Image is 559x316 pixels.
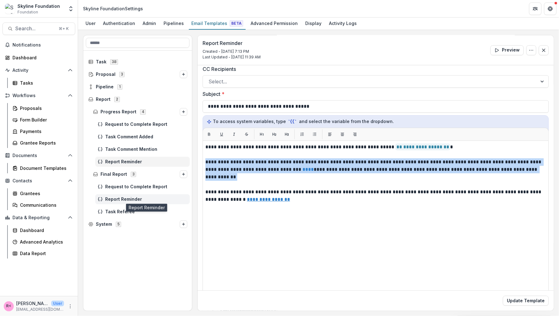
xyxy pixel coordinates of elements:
[105,184,187,190] span: Request to Complete Report
[282,129,292,139] button: H3
[95,207,190,217] div: Task Referee
[203,49,261,54] p: Created - [DATE] 7:13 PM
[5,4,15,14] img: Skyline Foundation
[96,97,110,102] span: Report
[140,17,159,30] a: Admin
[20,190,70,197] div: Grantees
[203,90,545,98] label: Subject
[81,4,145,13] nav: breadcrumb
[20,128,70,135] div: Payments
[161,17,186,30] a: Pipelines
[10,225,75,235] a: Dashboard
[20,202,70,208] div: Communications
[20,239,70,245] div: Advanced Analytics
[83,19,98,28] div: User
[12,42,73,48] span: Notifications
[20,116,70,123] div: Form Builder
[180,220,187,228] button: Options
[95,144,190,154] div: Task Comment Mention
[66,2,75,15] button: Open entity switcher
[83,17,98,30] a: User
[66,303,74,310] button: More
[248,19,300,28] div: Advanced Permission
[2,91,75,101] button: Open Workflows
[539,45,549,55] button: Close
[96,72,115,77] span: Proposal
[2,52,75,63] a: Dashboard
[20,250,70,257] div: Data Report
[117,84,122,89] span: 1
[257,129,267,139] button: H1
[101,19,138,28] div: Authentication
[86,82,190,92] div: Pipeline1
[203,40,261,46] h3: Report Reminder
[526,45,536,55] button: Options
[91,169,190,179] div: Final Report3Options
[95,194,190,204] div: Report Reminder
[2,176,75,186] button: Open Contacts
[17,9,38,15] span: Foundation
[2,213,75,223] button: Open Data & Reporting
[12,153,65,158] span: Documents
[269,129,279,139] button: H2
[10,200,75,210] a: Communications
[96,84,114,90] span: Pipeline
[350,129,360,139] button: Align right
[207,118,545,125] p: To access system variables, type and select the variable from the dropdown.
[95,119,190,129] div: Request to Complete Report
[10,237,75,247] a: Advanced Analytics
[96,222,112,227] span: System
[12,54,70,61] div: Dashboard
[2,22,75,35] button: Search...
[12,68,65,73] span: Activity
[20,227,70,234] div: Dashboard
[105,197,187,202] span: Report Reminder
[310,129,320,139] button: List
[119,72,125,77] span: 3
[105,159,187,165] span: Report Reminder
[131,172,136,177] span: 3
[180,108,187,116] button: Options
[2,40,75,50] button: Notifications
[2,151,75,160] button: Open Documents
[203,65,545,73] label: CC Recipients
[86,219,190,229] div: System5Options
[297,129,307,139] button: List
[490,45,524,55] button: Preview
[15,26,55,32] span: Search...
[20,165,70,171] div: Document Templates
[10,126,75,136] a: Payments
[326,19,359,28] div: Activity Logs
[10,248,75,259] a: Data Report
[217,129,227,139] button: Underline
[325,129,335,139] button: Align left
[10,163,75,173] a: Document Templates
[12,215,65,220] span: Data & Reporting
[86,57,190,67] div: Task38
[20,140,70,146] div: Grantee Reports
[114,97,120,102] span: 2
[20,80,70,86] div: Tasks
[95,132,190,142] div: Task Comment Added
[140,19,159,28] div: Admin
[51,301,64,306] p: User
[161,19,186,28] div: Pipelines
[229,129,239,139] button: Italic
[287,118,298,125] code: `{{`
[101,17,138,30] a: Authentication
[86,94,190,104] div: Report2
[116,222,121,227] span: 5
[95,182,190,192] div: Request to Complete Report
[105,209,187,215] span: Task Referee
[544,2,557,15] button: Get Help
[337,129,347,139] button: Align center
[101,172,127,177] span: Final Report
[12,178,65,184] span: Contacts
[189,17,246,30] a: Email Templates Beta
[204,129,214,139] button: Bold
[91,107,190,117] div: Progress Report4Options
[105,147,187,152] span: Task Comment Mention
[303,17,324,30] a: Display
[17,3,60,9] div: Skyline Foundation
[10,78,75,88] a: Tasks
